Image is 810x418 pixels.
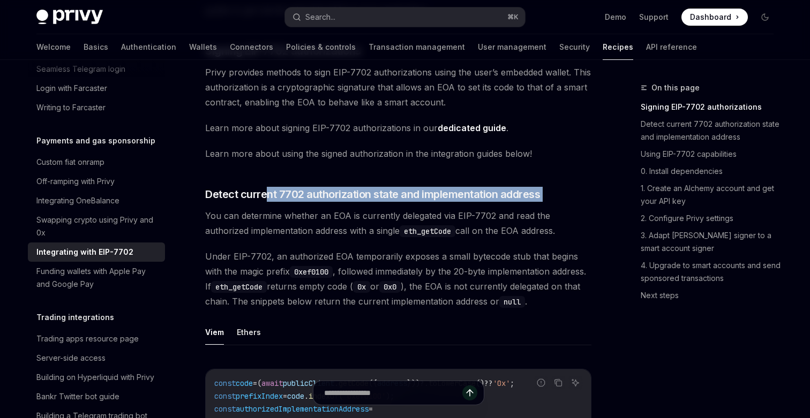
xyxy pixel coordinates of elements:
div: Trading apps resource page [36,332,139,345]
a: Support [639,12,669,22]
span: ⌘ K [507,13,519,21]
a: Building on Hyperliquid with Privy [28,368,165,387]
a: Server-side access [28,348,165,368]
a: Detect current 7702 authorization state and implementation address [641,116,782,146]
code: 0xef0100 [290,266,333,278]
button: Report incorrect code [534,376,548,390]
div: Off-ramping with Privy [36,175,115,188]
button: Copy the contents from the code block [551,376,565,390]
a: Next steps [641,287,782,304]
a: Writing to Farcaster [28,98,165,117]
a: User management [478,34,546,60]
a: Integrating with EIP-7702 [28,242,165,262]
div: Login with Farcaster [36,82,107,95]
a: Transaction management [369,34,465,60]
a: 0. Install dependencies [641,163,782,180]
span: Under EIP-7702, an authorized EOA temporarily exposes a small bytecode stub that begins with the ... [205,249,591,309]
input: Ask a question... [324,381,462,405]
code: null [499,296,525,308]
a: Swapping crypto using Privy and 0x [28,210,165,242]
button: Search...⌘K [285,7,525,27]
div: Custom fiat onramp [36,156,104,169]
a: 2. Configure Privy settings [641,210,782,227]
a: Basics [84,34,108,60]
h5: Trading integrations [36,311,114,324]
code: 0x [353,281,370,293]
button: Toggle dark mode [756,9,774,26]
a: Bankr Twitter bot guide [28,387,165,406]
h5: Payments and gas sponsorship [36,134,155,147]
span: Dashboard [690,12,731,22]
span: Detect current 7702 authorization state and implementation address [205,187,540,202]
a: Trading apps resource page [28,329,165,348]
button: Ethers [237,320,261,345]
a: API reference [646,34,697,60]
div: Search... [305,11,335,24]
a: Using EIP-7702 capabilities [641,146,782,163]
a: Authentication [121,34,176,60]
a: dedicated guide [438,123,506,134]
div: Integrating OneBalance [36,194,119,207]
span: Learn more about signing EIP-7702 authorizations in our . [205,120,591,135]
a: 4. Upgrade to smart accounts and send sponsored transactions [641,257,782,287]
code: 0x0 [379,281,401,293]
div: Bankr Twitter bot guide [36,390,119,403]
code: eth_getCode [400,225,455,237]
div: Building on Hyperliquid with Privy [36,371,154,384]
a: Custom fiat onramp [28,153,165,172]
img: dark logo [36,10,103,25]
a: Wallets [189,34,217,60]
a: Off-ramping with Privy [28,172,165,191]
span: Privy provides methods to sign EIP-7702 authorizations using the user’s embedded wallet. This aut... [205,65,591,110]
a: Demo [605,12,626,22]
a: Recipes [603,34,633,60]
code: eth_getCode [211,281,267,293]
div: Funding wallets with Apple Pay and Google Pay [36,265,159,291]
span: You can determine whether an EOA is currently delegated via EIP-7702 and read the authorized impl... [205,208,591,238]
div: Swapping crypto using Privy and 0x [36,214,159,239]
a: Connectors [230,34,273,60]
span: Learn more about using the signed authorization in the integration guides below! [205,146,591,161]
div: Writing to Farcaster [36,101,106,114]
span: On this page [651,81,700,94]
a: Signing EIP-7702 authorizations [641,98,782,116]
div: Integrating with EIP-7702 [36,246,133,259]
a: 1. Create an Alchemy account and get your API key [641,180,782,210]
div: Server-side access [36,352,106,364]
a: Security [559,34,590,60]
a: Dashboard [681,9,748,26]
a: Funding wallets with Apple Pay and Google Pay [28,262,165,294]
a: 3. Adapt [PERSON_NAME] signer to a smart account signer [641,227,782,257]
button: Viem [205,320,224,345]
a: Policies & controls [286,34,356,60]
a: Welcome [36,34,71,60]
button: Ask AI [568,376,582,390]
a: Login with Farcaster [28,79,165,98]
button: Send message [462,385,477,400]
a: Integrating OneBalance [28,191,165,210]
